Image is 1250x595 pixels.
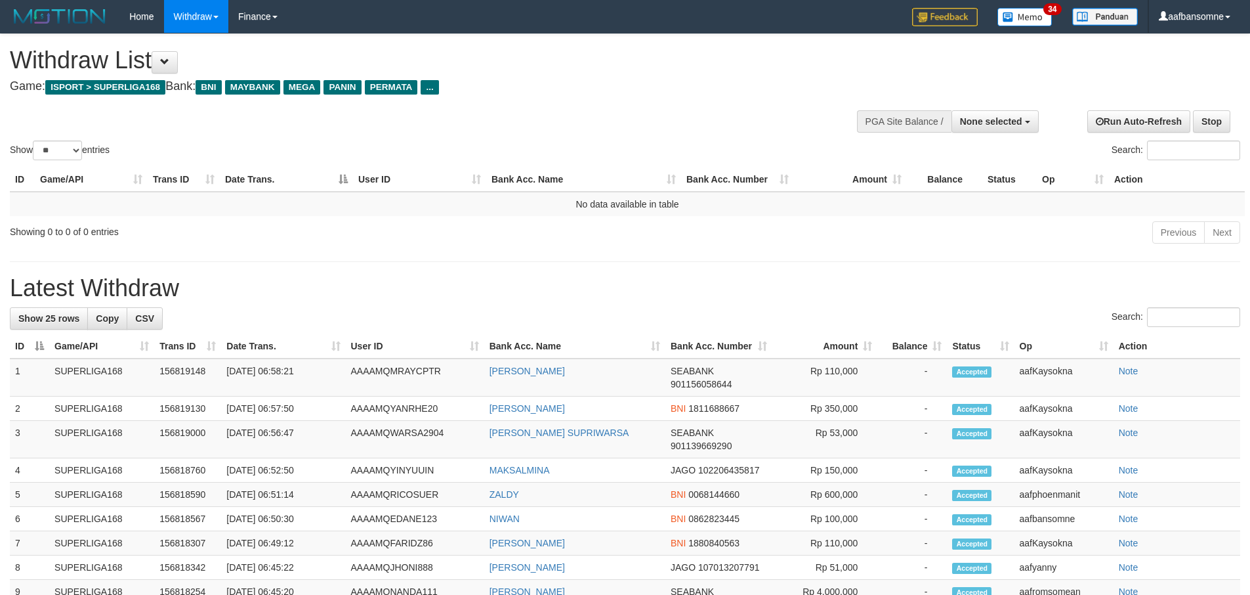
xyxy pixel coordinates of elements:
img: panduan.png [1072,8,1138,26]
span: 34 [1043,3,1061,15]
a: [PERSON_NAME] [490,562,565,573]
a: [PERSON_NAME] [490,403,565,414]
td: [DATE] 06:45:22 [221,556,345,580]
td: SUPERLIGA168 [49,556,154,580]
a: Note [1119,538,1138,548]
a: Show 25 rows [10,307,88,330]
td: [DATE] 06:56:47 [221,421,345,458]
th: Bank Acc. Number: activate to sort column ascending [681,167,794,192]
td: SUPERLIGA168 [49,421,154,458]
th: Bank Acc. Name: activate to sort column ascending [486,167,681,192]
a: Note [1119,428,1138,438]
a: [PERSON_NAME] SUPRIWARSA [490,428,629,438]
td: [DATE] 06:50:30 [221,507,345,531]
label: Show entries [10,141,110,160]
th: Status: activate to sort column ascending [947,334,1014,359]
td: [DATE] 06:52:50 [221,458,345,483]
td: - [877,397,947,421]
td: SUPERLIGA168 [49,458,154,483]
span: Copy [96,313,119,324]
th: Game/API: activate to sort column ascending [49,334,154,359]
input: Search: [1147,307,1240,327]
td: SUPERLIGA168 [49,531,154,556]
th: Date Trans.: activate to sort column ascending [221,334,345,359]
td: aafKaysokna [1014,359,1114,397]
td: Rp 110,000 [772,531,877,556]
span: Copy 0068144660 to clipboard [688,489,740,500]
span: Copy 102206435817 to clipboard [698,465,759,475]
td: Rp 51,000 [772,556,877,580]
a: Note [1119,514,1138,524]
td: SUPERLIGA168 [49,397,154,421]
span: SEABANK [671,366,714,376]
span: MEGA [283,80,321,95]
td: AAAAMQEDANE123 [346,507,484,531]
td: - [877,483,947,507]
th: Op: activate to sort column ascending [1037,167,1109,192]
a: [PERSON_NAME] [490,366,565,376]
td: 156819148 [154,359,221,397]
td: 156818760 [154,458,221,483]
select: Showentries [33,141,82,160]
a: Note [1119,465,1138,475]
label: Search: [1112,141,1240,160]
td: aafKaysokna [1014,421,1114,458]
a: Next [1204,221,1240,244]
a: Previous [1152,221,1205,244]
td: AAAAMQFARIDZ86 [346,531,484,556]
td: Rp 53,000 [772,421,877,458]
span: None selected [960,116,1022,127]
td: 2 [10,397,49,421]
img: Feedback.jpg [912,8,978,26]
div: Showing 0 to 0 of 0 entries [10,220,511,238]
span: Copy 901156058644 to clipboard [671,379,732,389]
span: Copy 0862823445 to clipboard [688,514,740,524]
span: PERMATA [365,80,418,95]
span: Accepted [952,490,991,501]
span: MAYBANK [225,80,280,95]
th: ID: activate to sort column descending [10,334,49,359]
span: Accepted [952,514,991,525]
td: AAAAMQWARSA2904 [346,421,484,458]
span: BNI [196,80,221,95]
a: NIWAN [490,514,520,524]
td: AAAAMQMRAYCPTR [346,359,484,397]
th: Action [1114,334,1240,359]
th: User ID: activate to sort column ascending [353,167,486,192]
th: Balance: activate to sort column ascending [877,334,947,359]
a: Copy [87,307,127,330]
span: Copy 901139669290 to clipboard [671,441,732,451]
button: None selected [951,110,1039,133]
td: Rp 600,000 [772,483,877,507]
span: Show 25 rows [18,313,79,324]
th: Amount: activate to sort column ascending [794,167,907,192]
th: Balance [907,167,982,192]
td: - [877,359,947,397]
span: PANIN [323,80,361,95]
h1: Latest Withdraw [10,275,1240,301]
td: - [877,531,947,556]
a: Note [1119,489,1138,500]
span: BNI [671,489,686,500]
td: [DATE] 06:51:14 [221,483,345,507]
span: Accepted [952,404,991,415]
th: User ID: activate to sort column ascending [346,334,484,359]
td: Rp 100,000 [772,507,877,531]
td: 7 [10,531,49,556]
td: 156818567 [154,507,221,531]
td: [DATE] 06:57:50 [221,397,345,421]
td: 156818342 [154,556,221,580]
span: BNI [671,403,686,414]
a: CSV [127,307,163,330]
span: JAGO [671,465,696,475]
td: [DATE] 06:49:12 [221,531,345,556]
td: Rp 110,000 [772,359,877,397]
h1: Withdraw List [10,47,820,74]
td: Rp 350,000 [772,397,877,421]
td: [DATE] 06:58:21 [221,359,345,397]
span: Accepted [952,539,991,550]
td: 5 [10,483,49,507]
th: Trans ID: activate to sort column ascending [148,167,220,192]
td: 156819000 [154,421,221,458]
span: CSV [135,313,154,324]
